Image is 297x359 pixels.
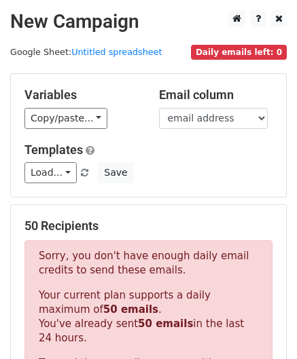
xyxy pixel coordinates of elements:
p: Your current plan supports a daily maximum of . You've already sent in the last 24 hours. [39,288,258,345]
p: Sorry, you don't have enough daily email credits to send these emails. [39,249,258,278]
strong: 50 emails [138,318,193,330]
strong: 50 emails [103,303,158,316]
a: Untitled spreadsheet [71,47,162,57]
h5: 50 Recipients [24,219,273,233]
h5: Email column [159,88,273,102]
a: Load... [24,162,77,183]
a: Templates [24,143,83,157]
small: Google Sheet: [10,47,162,57]
span: Daily emails left: 0 [191,45,287,60]
h2: New Campaign [10,10,287,33]
button: Save [98,162,133,183]
h5: Variables [24,88,139,102]
a: Daily emails left: 0 [191,47,287,57]
iframe: Chat Widget [229,294,297,359]
a: Copy/paste... [24,108,107,129]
